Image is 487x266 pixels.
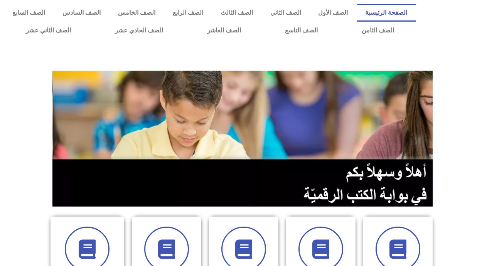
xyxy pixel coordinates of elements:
a: الصف الثامن [340,22,416,39]
a: الصف السابع [4,4,54,22]
a: الصف الثاني [261,4,310,22]
a: الصفحة الرئيسية [357,4,416,22]
a: الصف الأول [310,4,357,22]
a: الصف العاشر [185,22,263,39]
a: الصف السادس [54,4,110,22]
a: الصف الخامس [110,4,164,22]
a: الصف التاسع [263,22,340,39]
a: الصف الحادي عشر [93,22,185,39]
a: الصف الثالث [212,4,261,22]
a: الصف الرابع [164,4,212,22]
a: الصف الثاني عشر [4,22,93,39]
